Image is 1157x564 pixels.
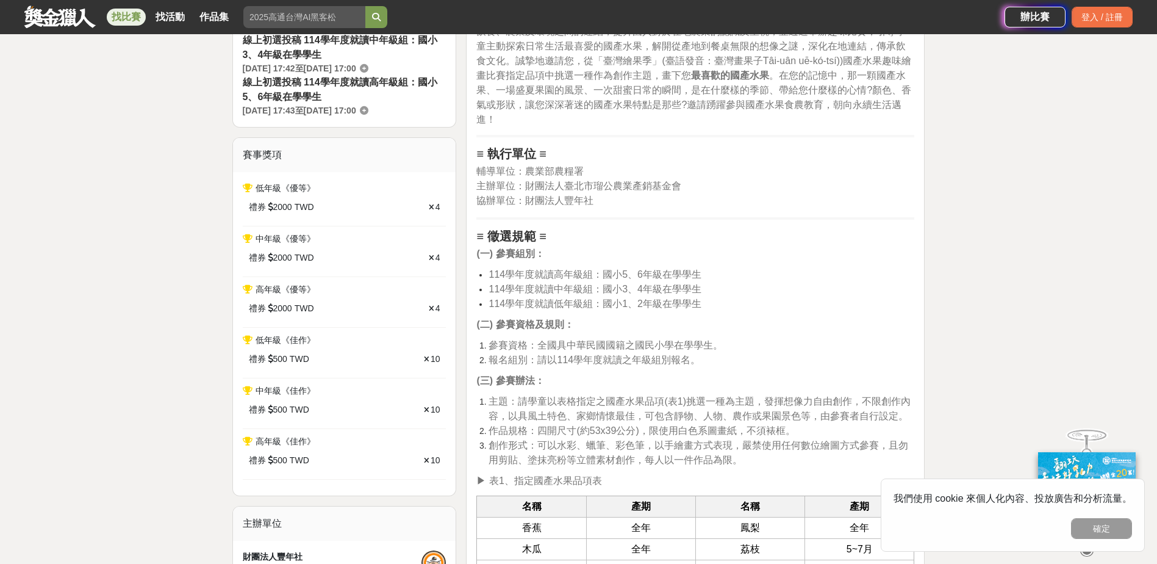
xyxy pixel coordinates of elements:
span: 禮券 [249,251,266,264]
span: 114學年度就讀低年級組：國小1、2年級在學學生 [489,298,701,309]
span: 至 [295,63,304,73]
span: 荔枝 [740,544,760,554]
span: 木瓜 [522,544,542,554]
span: 2000 [273,201,292,214]
a: 作品集 [195,9,234,26]
a: 找活動 [151,9,190,26]
span: 至 [295,106,304,115]
strong: 最喜歡的國產水果 [691,70,769,81]
strong: 產期 [850,501,869,512]
span: 我們使用 cookie 來個人化內容、投放廣告和分析流量。 [894,493,1132,504]
span: 5~7月 [847,544,873,554]
span: 主題：請學童以表格指定之國產水果品項(表1)挑選一種為主題，發揮想像力自由創作，不限創作內容，以具風土特色、家鄉情懷最佳，可包含靜物、人物、農作或果園景色等，由參賽者自行設定。 [489,396,911,421]
strong: (二) 參賽資格及規則： [476,319,573,330]
strong: ≡ 徵選規範 ≡ [476,230,546,243]
span: 2000 [273,251,292,264]
span: 低年級《佳作》 [256,335,315,345]
span: 協辦單位：財團法人豐年社 [476,195,593,206]
strong: 名稱 [522,501,542,512]
strong: ≡ 執行單位 ≡ [476,147,546,161]
span: TWD [290,403,309,416]
span: 4 [435,253,440,262]
strong: 產期 [631,501,651,512]
span: 創作形式：可以水彩、蠟筆、彩色筆，以手繪畫方式表現，嚴禁使用任何數位繪圖方式參賽，且勿用剪貼、塗抹亮粉等立體素材創作，每人以一件作品為限。 [489,440,908,465]
span: 全年 [631,522,651,533]
span: 禮券 [249,403,266,416]
strong: (三) 參賽辦法： [476,375,544,386]
button: 確定 [1071,518,1132,539]
span: 10 [431,455,440,465]
strong: (一) 參賽組別： [476,248,544,259]
span: 禮券 [249,454,266,467]
span: 高年級《佳作》 [256,436,315,446]
input: 2025高通台灣AI黑客松 [243,6,365,28]
span: 4 [435,303,440,313]
span: 鳳梨 [740,522,760,533]
span: 全年 [850,522,869,533]
span: TWD [295,302,314,315]
span: 高年級《優等》 [256,284,315,294]
span: TWD [290,454,309,467]
span: 香蕉 [522,522,542,533]
span: 禮券 [249,302,266,315]
span: 10 [431,405,440,414]
span: [DATE] 17:43 [243,106,295,115]
span: 為落實食農教育理念，農業部農糧署推廣從土地開始，逐步引導國人深入文化底蘊和生活型態，回溯飲食、農業及環境之間的連結，提升國人對於在地農業的認識及重視，並透過舉辦趣味比賽，引導學童主動探索日常生活... [476,12,911,125]
img: ff197300-f8ee-455f-a0ae-06a3645bc375.jpg [1038,452,1136,533]
span: 中年級《優等》 [256,234,315,244]
span: 報名組別：請以114學年度就讀之年級組別報名。 [489,355,700,365]
div: 主辦單位 [233,507,456,541]
span: 500 [273,454,287,467]
span: 114學年度就讀高年級組：國小5、6年級在學學生 [489,269,701,280]
a: 辦比賽 [1005,7,1066,27]
span: [DATE] 17:00 [304,63,356,73]
strong: 名稱 [740,501,760,512]
span: TWD [295,201,314,214]
span: 10 [431,354,440,364]
div: 財團法人豐年社 [243,551,422,563]
span: 500 [273,353,287,366]
span: 4 [435,202,440,212]
span: [DATE] 17:00 [304,106,356,115]
span: 500 [273,403,287,416]
span: [DATE] 17:42 [243,63,295,73]
span: 主辦單位：財團法人臺北市瑠公農業產銷基金會 [476,181,681,191]
span: 2000 [273,302,292,315]
span: ▶︎ 表1、指定國產水果品項表 [476,475,601,486]
span: 線上初選投稿 114學年度就讀高年級組：國小5、6年級在學學生 [243,77,437,102]
div: 登入 / 註冊 [1072,7,1133,27]
span: 禮券 [249,353,266,366]
span: 低年級《優等》 [256,183,315,193]
span: 全年 [631,544,651,554]
span: 114學年度就讀中年級組：國小3、4年級在學學生 [489,284,701,294]
span: 禮券 [249,201,266,214]
span: TWD [295,251,314,264]
span: TWD [290,353,309,366]
span: 線上初選投稿 114學年度就讀中年級組：國小3、4年級在學學生 [243,35,437,60]
span: 輔導單位：農業部農糧署 [476,166,584,176]
span: 作品規格：四開尺寸(約53x39公分)，限使用白色系圖畫紙，不須裱框。 [489,425,795,436]
span: 中年級《佳作》 [256,386,315,396]
div: 賽事獎項 [233,138,456,172]
span: 參賽資格：全國具中華民國國籍之國民小學在學學生。 [489,340,723,350]
a: 找比賽 [107,9,146,26]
